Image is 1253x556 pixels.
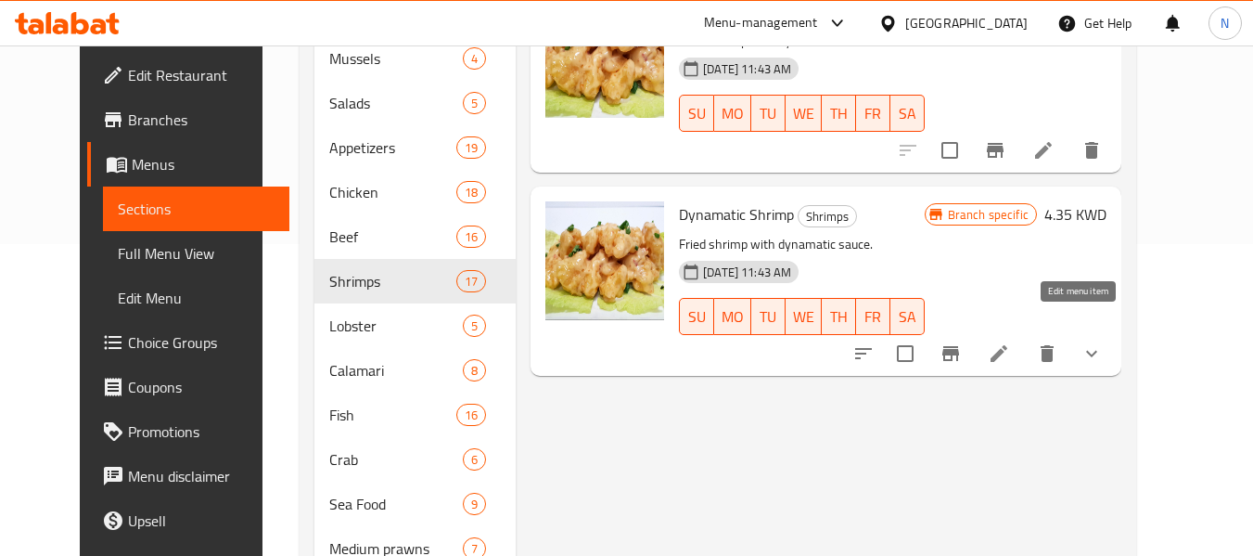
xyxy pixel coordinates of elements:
[798,205,857,227] div: Shrimps
[898,304,917,330] span: SA
[132,153,275,175] span: Menus
[930,131,969,170] span: Select to update
[87,142,289,187] a: Menus
[103,187,289,231] a: Sections
[314,81,517,125] div: Salads5
[329,448,463,471] span: Crab
[314,437,517,482] div: Crab6
[786,298,822,335] button: WE
[329,226,456,248] span: Beef
[314,36,517,81] div: Mussels4
[793,304,814,330] span: WE
[314,348,517,393] div: Calamari8
[890,95,925,132] button: SA
[679,298,714,335] button: SU
[898,100,917,127] span: SA
[118,198,275,220] span: Sections
[856,95,890,132] button: FR
[463,448,486,471] div: items
[329,315,463,337] span: Lobster
[1044,201,1106,227] h6: 4.35 KWD
[87,409,289,454] a: Promotions
[759,100,778,127] span: TU
[314,393,517,437] div: Fish16
[886,334,925,373] span: Select to update
[314,125,517,170] div: Appetizers19
[928,331,973,376] button: Branch-specific-item
[329,47,463,70] span: Mussels
[314,214,517,259] div: Beef16
[722,304,744,330] span: MO
[457,139,485,157] span: 19
[829,304,849,330] span: TH
[822,298,856,335] button: TH
[128,64,275,86] span: Edit Restaurant
[545,201,664,320] img: Dynamatic Shrimp
[329,493,463,515] span: Sea Food
[457,228,485,246] span: 16
[751,95,786,132] button: TU
[103,276,289,320] a: Edit Menu
[786,95,822,132] button: WE
[679,200,794,228] span: Dynamatic Shrimp
[1032,139,1055,162] a: Edit menu item
[687,304,707,330] span: SU
[463,359,486,381] div: items
[87,97,289,142] a: Branches
[329,181,456,203] span: Chicken
[463,493,486,515] div: items
[1069,128,1114,173] button: delete
[464,317,485,335] span: 5
[464,50,485,68] span: 4
[759,304,778,330] span: TU
[456,226,486,248] div: items
[464,362,485,380] span: 8
[704,12,818,34] div: Menu-management
[456,136,486,159] div: items
[103,231,289,276] a: Full Menu View
[456,404,486,426] div: items
[687,100,707,127] span: SU
[464,451,485,469] span: 6
[829,100,849,127] span: TH
[863,304,883,330] span: FR
[463,92,486,114] div: items
[87,498,289,543] a: Upsell
[679,233,924,256] p: Fried shrimp with dynamatic sauce.
[973,128,1017,173] button: Branch-specific-item
[714,95,751,132] button: MO
[118,242,275,265] span: Full Menu View
[822,95,856,132] button: TH
[87,365,289,409] a: Coupons
[329,92,463,114] div: Salads
[314,170,517,214] div: Chicken18
[856,298,890,335] button: FR
[841,331,886,376] button: sort-choices
[1025,331,1069,376] button: delete
[722,100,744,127] span: MO
[87,454,289,498] a: Menu disclaimer
[457,273,485,291] span: 17
[696,264,799,281] span: [DATE] 11:43 AM
[751,298,786,335] button: TU
[679,95,714,132] button: SU
[1069,331,1114,376] button: show more
[329,359,463,381] span: Calamari
[714,298,751,335] button: MO
[329,136,456,159] span: Appetizers
[464,95,485,112] span: 5
[463,47,486,70] div: items
[329,270,456,292] span: Shrimps
[128,465,275,487] span: Menu disclaimer
[128,331,275,354] span: Choice Groups
[128,109,275,131] span: Branches
[1080,343,1103,365] svg: Show Choices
